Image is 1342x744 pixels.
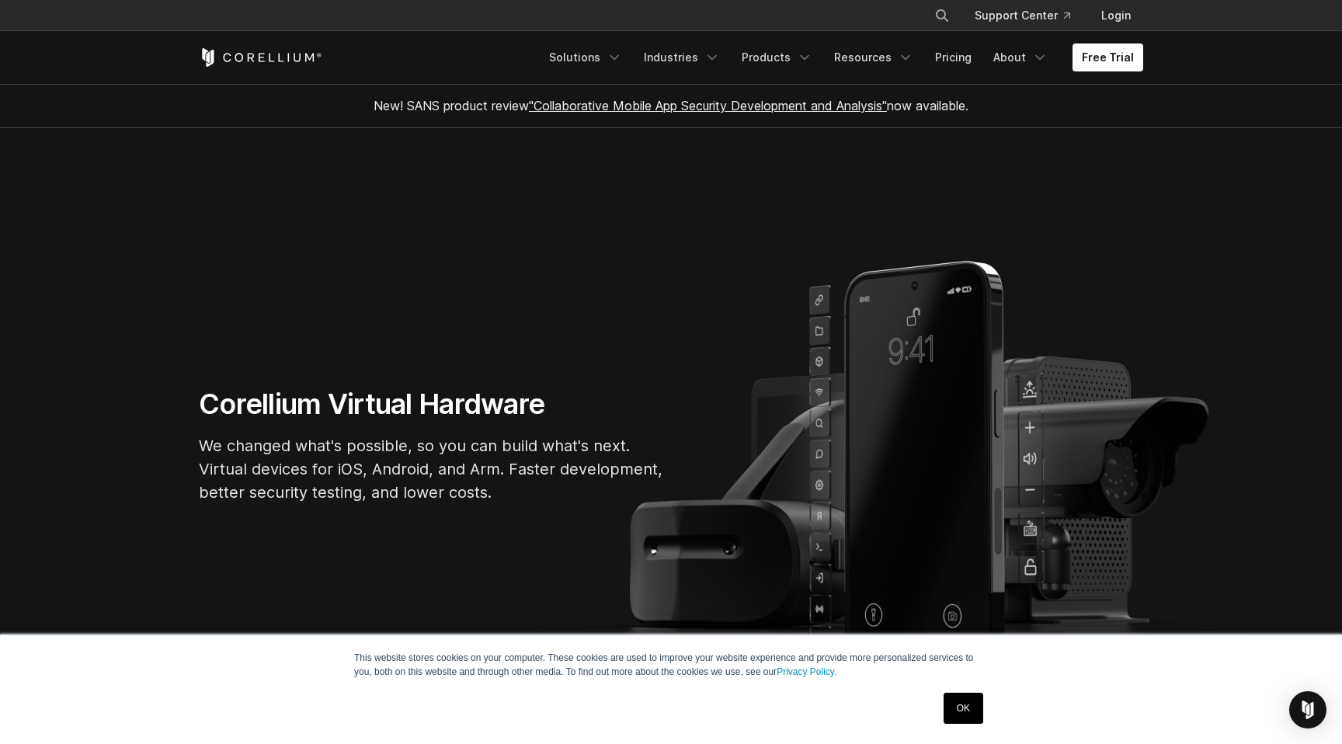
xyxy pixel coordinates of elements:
button: Search [928,2,956,30]
a: Login [1089,2,1143,30]
a: Industries [634,43,729,71]
div: Navigation Menu [916,2,1143,30]
a: OK [944,693,983,724]
a: Pricing [926,43,981,71]
a: "Collaborative Mobile App Security Development and Analysis" [529,98,887,113]
p: We changed what's possible, so you can build what's next. Virtual devices for iOS, Android, and A... [199,434,665,504]
a: About [984,43,1057,71]
div: Navigation Menu [540,43,1143,71]
a: Resources [825,43,923,71]
p: This website stores cookies on your computer. These cookies are used to improve your website expe... [354,651,988,679]
div: Open Intercom Messenger [1289,691,1326,728]
a: Corellium Home [199,48,322,67]
a: Support Center [962,2,1083,30]
h1: Corellium Virtual Hardware [199,387,665,422]
a: Free Trial [1073,43,1143,71]
a: Privacy Policy. [777,666,836,677]
span: New! SANS product review now available. [374,98,968,113]
a: Solutions [540,43,631,71]
a: Products [732,43,822,71]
